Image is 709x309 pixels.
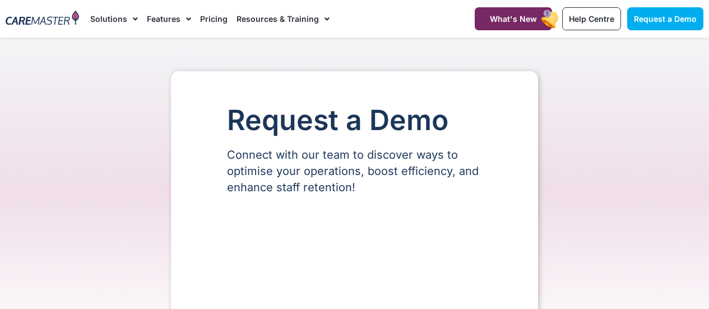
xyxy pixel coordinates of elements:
a: Help Centre [562,7,621,30]
span: Request a Demo [634,14,697,24]
img: CareMaster Logo [6,11,79,27]
a: Request a Demo [627,7,703,30]
span: Help Centre [569,14,614,24]
a: What's New [475,7,552,30]
iframe: Form 0 [227,215,482,299]
h1: Request a Demo [227,105,482,136]
p: Connect with our team to discover ways to optimise your operations, boost efficiency, and enhance... [227,147,482,196]
span: What's New [490,14,537,24]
